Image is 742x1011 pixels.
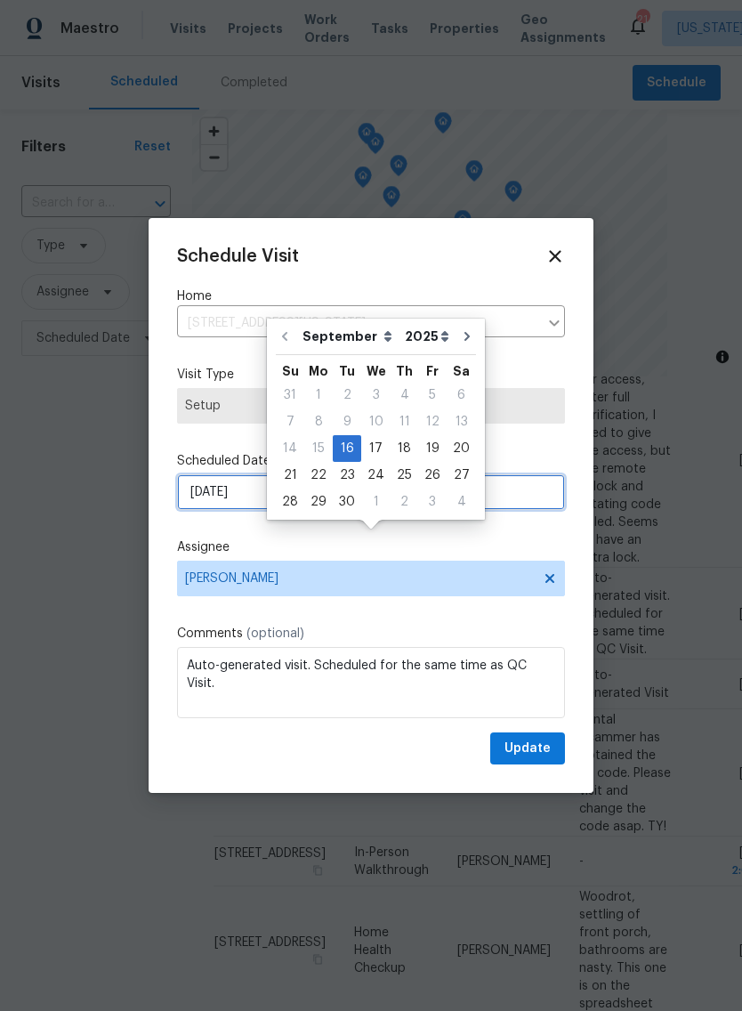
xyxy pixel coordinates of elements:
div: 4 [447,489,476,514]
label: Scheduled Date [177,452,565,470]
div: 7 [276,409,304,434]
div: 14 [276,436,304,461]
div: Sun Sep 14 2025 [276,435,304,462]
div: Tue Sep 02 2025 [333,382,361,408]
div: Thu Sep 18 2025 [391,435,418,462]
input: M/D/YYYY [177,474,565,510]
div: 9 [333,409,361,434]
div: 1 [361,489,391,514]
label: Home [177,287,565,305]
div: 16 [333,436,361,461]
div: Tue Sep 23 2025 [333,462,361,489]
div: Sun Sep 28 2025 [276,489,304,515]
div: 2 [333,383,361,408]
div: 2 [391,489,418,514]
span: [PERSON_NAME] [185,571,534,586]
span: Close [545,247,565,266]
div: 29 [304,489,333,514]
div: Sat Sep 20 2025 [447,435,476,462]
div: Fri Oct 03 2025 [418,489,447,515]
div: 13 [447,409,476,434]
div: Sun Sep 21 2025 [276,462,304,489]
abbr: Wednesday [367,365,386,377]
div: 19 [418,436,447,461]
div: Wed Sep 24 2025 [361,462,391,489]
abbr: Saturday [453,365,470,377]
div: 26 [418,463,447,488]
div: 11 [391,409,418,434]
div: Mon Sep 22 2025 [304,462,333,489]
div: Fri Sep 05 2025 [418,382,447,408]
select: Year [400,323,454,350]
div: Wed Sep 10 2025 [361,408,391,435]
div: 23 [333,463,361,488]
div: Fri Sep 12 2025 [418,408,447,435]
abbr: Sunday [282,365,299,377]
div: Fri Sep 26 2025 [418,462,447,489]
label: Visit Type [177,366,565,384]
div: Fri Sep 19 2025 [418,435,447,462]
div: 31 [276,383,304,408]
div: Thu Oct 02 2025 [391,489,418,515]
span: (optional) [246,627,304,640]
div: 5 [418,383,447,408]
abbr: Thursday [396,365,413,377]
div: 30 [333,489,361,514]
div: Sat Sep 27 2025 [447,462,476,489]
div: 3 [418,489,447,514]
div: Tue Sep 09 2025 [333,408,361,435]
div: 3 [361,383,391,408]
div: Mon Sep 08 2025 [304,408,333,435]
div: Mon Sep 15 2025 [304,435,333,462]
span: Setup [185,397,557,415]
div: 20 [447,436,476,461]
div: 17 [361,436,391,461]
button: Update [490,732,565,765]
abbr: Friday [426,365,439,377]
div: Sun Aug 31 2025 [276,382,304,408]
textarea: Auto-generated visit. Scheduled for the same time as QC Visit. [177,647,565,718]
div: Wed Sep 17 2025 [361,435,391,462]
abbr: Monday [309,365,328,377]
div: 6 [447,383,476,408]
abbr: Tuesday [339,365,355,377]
div: Mon Sep 01 2025 [304,382,333,408]
div: 18 [391,436,418,461]
div: Mon Sep 29 2025 [304,489,333,515]
div: 15 [304,436,333,461]
input: Enter in an address [177,310,538,337]
div: 4 [391,383,418,408]
label: Assignee [177,538,565,556]
div: Sun Sep 07 2025 [276,408,304,435]
label: Comments [177,625,565,643]
button: Go to previous month [271,319,298,354]
div: Wed Oct 01 2025 [361,489,391,515]
div: Wed Sep 03 2025 [361,382,391,408]
div: Sat Oct 04 2025 [447,489,476,515]
div: 24 [361,463,391,488]
div: 1 [304,383,333,408]
div: Thu Sep 11 2025 [391,408,418,435]
div: 27 [447,463,476,488]
div: 12 [418,409,447,434]
div: Tue Sep 16 2025 [333,435,361,462]
div: 22 [304,463,333,488]
div: Sat Sep 13 2025 [447,408,476,435]
div: 10 [361,409,391,434]
button: Go to next month [454,319,480,354]
div: 8 [304,409,333,434]
div: Thu Sep 25 2025 [391,462,418,489]
div: 21 [276,463,304,488]
div: Sat Sep 06 2025 [447,382,476,408]
div: Tue Sep 30 2025 [333,489,361,515]
select: Month [298,323,400,350]
div: 28 [276,489,304,514]
div: 25 [391,463,418,488]
span: Schedule Visit [177,247,299,265]
div: Thu Sep 04 2025 [391,382,418,408]
span: Update [504,738,551,760]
